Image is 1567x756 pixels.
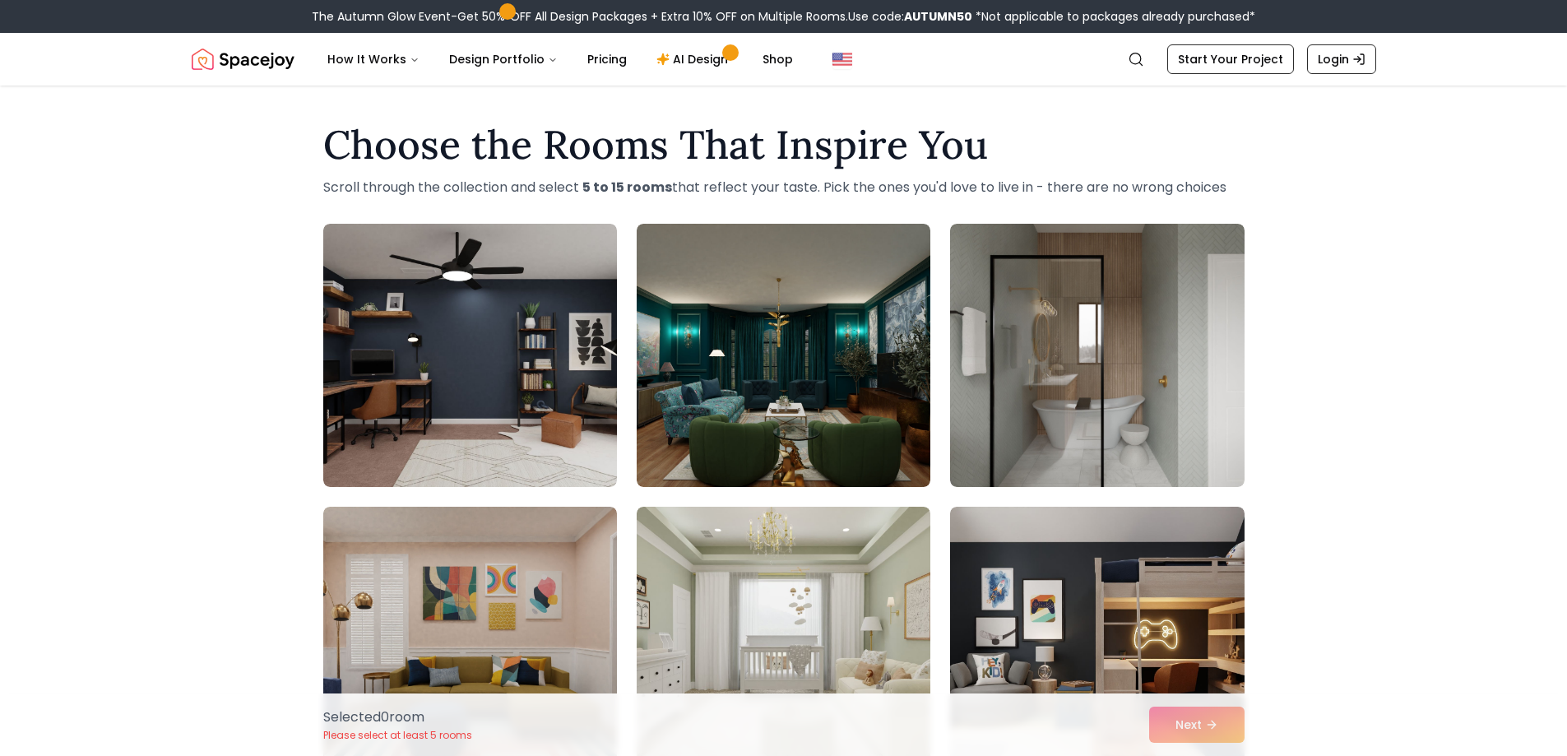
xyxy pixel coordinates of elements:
[314,43,433,76] button: How It Works
[904,8,972,25] b: AUTUMN50
[848,8,972,25] span: Use code:
[323,729,472,742] p: Please select at least 5 rooms
[436,43,571,76] button: Design Portfolio
[1307,44,1376,74] a: Login
[749,43,806,76] a: Shop
[323,178,1245,197] p: Scroll through the collection and select that reflect your taste. Pick the ones you'd love to liv...
[582,178,672,197] strong: 5 to 15 rooms
[192,33,1376,86] nav: Global
[323,125,1245,165] h1: Choose the Rooms That Inspire You
[323,224,617,487] img: Room room-1
[312,8,1255,25] div: The Autumn Glow Event-Get 50% OFF All Design Packages + Extra 10% OFF on Multiple Rooms.
[1167,44,1294,74] a: Start Your Project
[192,43,294,76] img: Spacejoy Logo
[192,43,294,76] a: Spacejoy
[637,224,930,487] img: Room room-2
[950,224,1244,487] img: Room room-3
[323,707,472,727] p: Selected 0 room
[832,49,852,69] img: United States
[972,8,1255,25] span: *Not applicable to packages already purchased*
[574,43,640,76] a: Pricing
[314,43,806,76] nav: Main
[643,43,746,76] a: AI Design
